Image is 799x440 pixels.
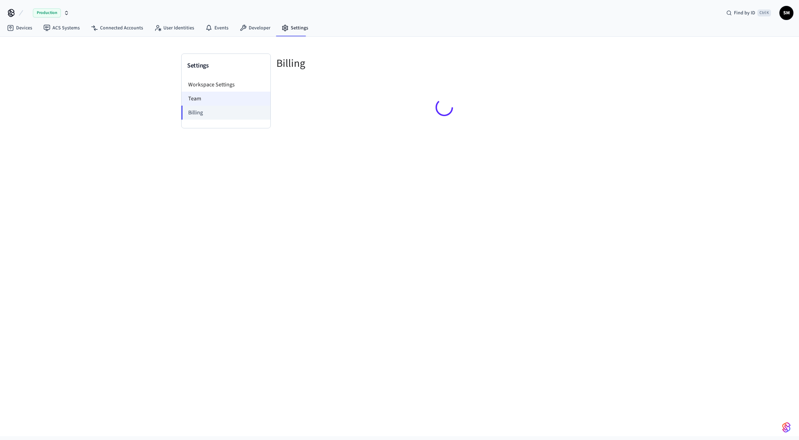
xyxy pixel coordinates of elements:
h5: Billing [276,56,612,71]
a: Connected Accounts [85,22,149,34]
li: Workspace Settings [182,78,270,92]
li: Team [182,92,270,106]
div: Find by IDCtrl K [721,7,777,19]
li: Billing [181,106,270,120]
span: Production [33,8,61,17]
button: SM [779,6,793,20]
a: Devices [1,22,38,34]
a: User Identities [149,22,200,34]
span: Find by ID [734,9,755,16]
a: Developer [234,22,276,34]
img: SeamLogoGradient.69752ec5.svg [782,422,791,433]
a: ACS Systems [38,22,85,34]
a: Events [200,22,234,34]
a: Settings [276,22,314,34]
span: Ctrl K [757,9,771,16]
span: SM [780,7,793,19]
h3: Settings [187,61,265,71]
